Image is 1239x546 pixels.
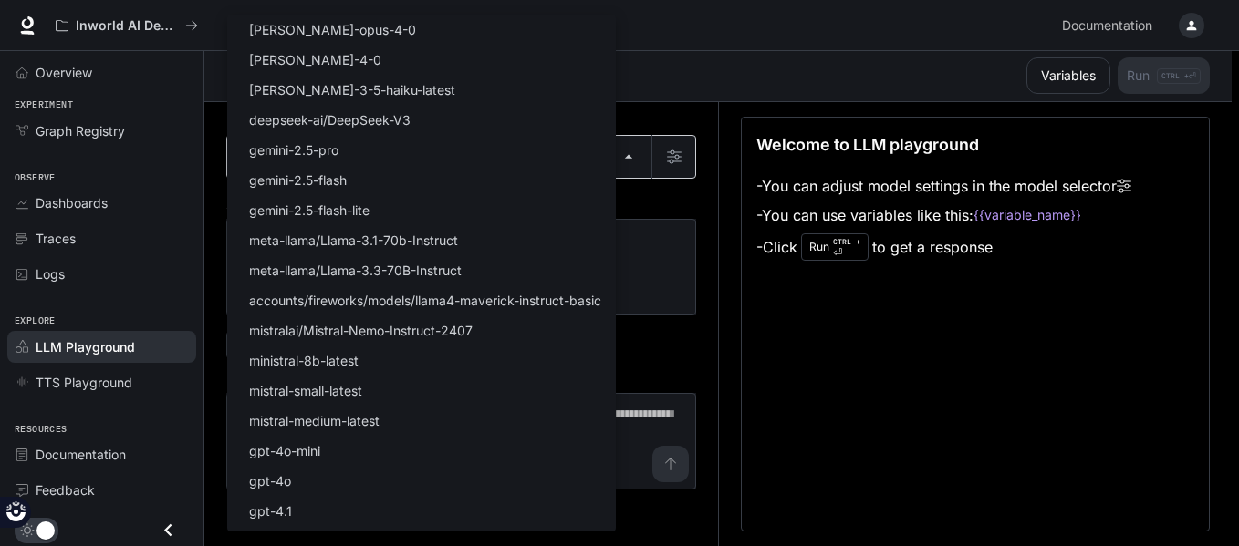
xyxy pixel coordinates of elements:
p: gemini-2.5-flash-lite [249,201,370,220]
p: meta-llama/Llama-3.3-70B-Instruct [249,261,462,280]
p: mistral-small-latest [249,381,362,400]
p: [PERSON_NAME]-3-5-haiku-latest [249,80,455,99]
p: [PERSON_NAME]-4-0 [249,50,381,69]
p: deepseek-ai/DeepSeek-V3 [249,110,411,129]
p: gpt-4o-mini [249,441,320,460]
p: mistralai/Mistral-Nemo-Instruct-2407 [249,321,473,340]
p: gemini-2.5-pro [249,140,338,160]
p: meta-llama/Llama-3.1-70b-Instruct [249,231,458,250]
p: mistral-medium-latest [249,411,380,430]
p: gemini-2.5-flash [249,170,347,190]
p: accounts/fireworks/models/llama4-maverick-instruct-basic [249,291,601,310]
p: [PERSON_NAME]-opus-4-0 [249,20,416,39]
p: gpt-4.1 [249,501,292,520]
p: gpt-4o [249,471,291,490]
p: ministral-8b-latest [249,351,359,370]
